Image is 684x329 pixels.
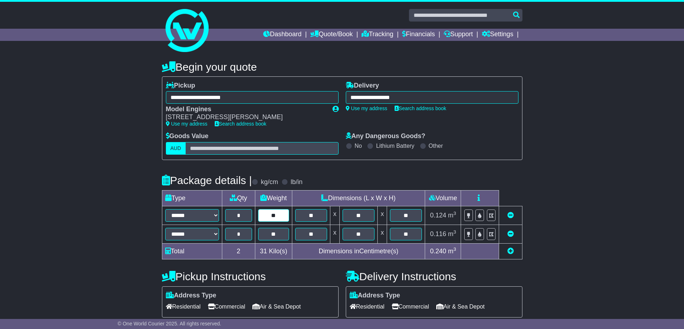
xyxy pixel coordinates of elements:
[162,174,252,186] h4: Package details |
[166,132,209,140] label: Goods Value
[429,142,443,149] label: Other
[222,190,255,206] td: Qty
[507,212,514,219] a: Remove this item
[166,301,201,312] span: Residential
[346,105,387,111] a: Use my address
[430,212,446,219] span: 0.124
[330,225,339,243] td: x
[362,29,393,41] a: Tracking
[436,301,485,312] span: Air & Sea Depot
[162,243,222,259] td: Total
[162,271,339,282] h4: Pickup Instructions
[292,190,425,206] td: Dimensions (L x W x H)
[292,243,425,259] td: Dimensions in Centimetre(s)
[255,190,292,206] td: Weight
[425,190,461,206] td: Volume
[310,29,353,41] a: Quote/Book
[208,301,245,312] span: Commercial
[162,190,222,206] td: Type
[453,229,456,235] sup: 3
[392,301,429,312] span: Commercial
[448,248,456,255] span: m
[346,82,379,90] label: Delivery
[346,132,425,140] label: Any Dangerous Goods?
[346,271,522,282] h4: Delivery Instructions
[482,29,513,41] a: Settings
[453,246,456,252] sup: 3
[260,248,267,255] span: 31
[166,121,208,127] a: Use my address
[215,121,266,127] a: Search address book
[507,248,514,255] a: Add new item
[261,178,278,186] label: kg/cm
[166,292,217,300] label: Address Type
[263,29,302,41] a: Dashboard
[222,243,255,259] td: 2
[330,206,339,225] td: x
[166,113,325,121] div: [STREET_ADDRESS][PERSON_NAME]
[350,301,385,312] span: Residential
[350,292,400,300] label: Address Type
[252,301,301,312] span: Air & Sea Depot
[430,248,446,255] span: 0.240
[166,142,186,155] label: AUD
[430,230,446,238] span: 0.116
[453,211,456,216] sup: 3
[255,243,292,259] td: Kilo(s)
[166,82,195,90] label: Pickup
[376,142,414,149] label: Lithium Battery
[378,225,387,243] td: x
[162,61,522,73] h4: Begin your quote
[402,29,435,41] a: Financials
[448,212,456,219] span: m
[395,105,446,111] a: Search address book
[378,206,387,225] td: x
[166,105,325,113] div: Model Engines
[448,230,456,238] span: m
[118,321,222,326] span: © One World Courier 2025. All rights reserved.
[290,178,302,186] label: lb/in
[444,29,473,41] a: Support
[507,230,514,238] a: Remove this item
[355,142,362,149] label: No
